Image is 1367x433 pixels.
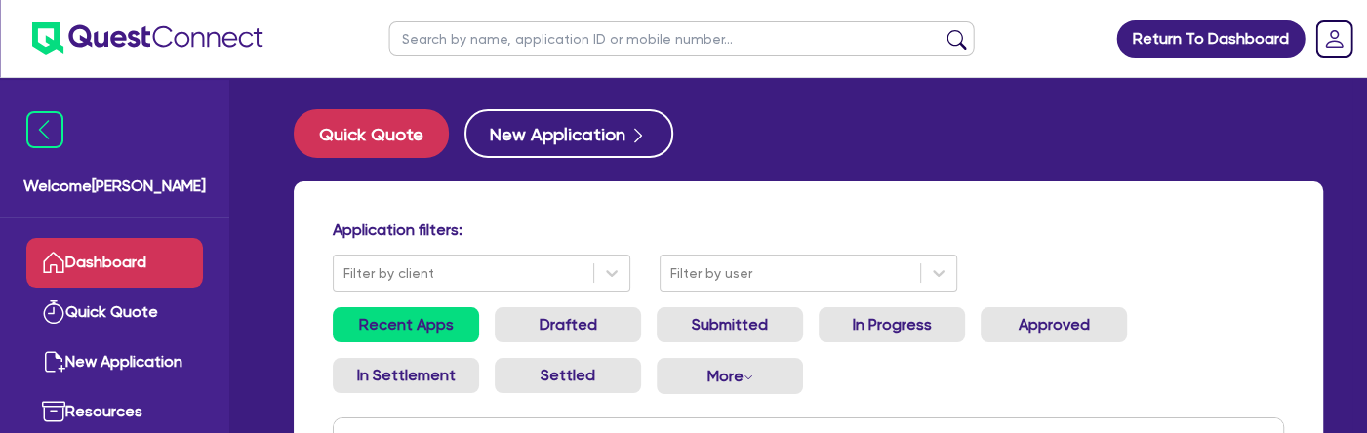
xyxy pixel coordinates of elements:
img: resources [42,400,65,423]
span: Welcome [PERSON_NAME] [23,175,206,198]
a: Drafted [495,307,641,342]
img: quest-connect-logo-blue [31,22,262,55]
input: Search by name, application ID or mobile number... [389,21,975,56]
img: new-application [42,350,65,374]
a: Recent Apps [333,307,479,342]
img: icon-menu-close [26,111,63,148]
button: New Application [464,109,673,158]
a: In Settlement [333,358,479,393]
a: Dashboard [26,238,203,288]
a: Quick Quote [26,288,203,337]
button: Dropdown toggle [657,358,803,394]
button: Quick Quote [294,109,449,158]
img: quick-quote [42,300,65,324]
a: Submitted [657,307,803,342]
a: Settled [495,358,641,393]
a: New Application [26,337,203,387]
a: In Progress [819,307,965,342]
a: Quick Quote [294,109,464,158]
h4: Application filters: [333,220,1284,239]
